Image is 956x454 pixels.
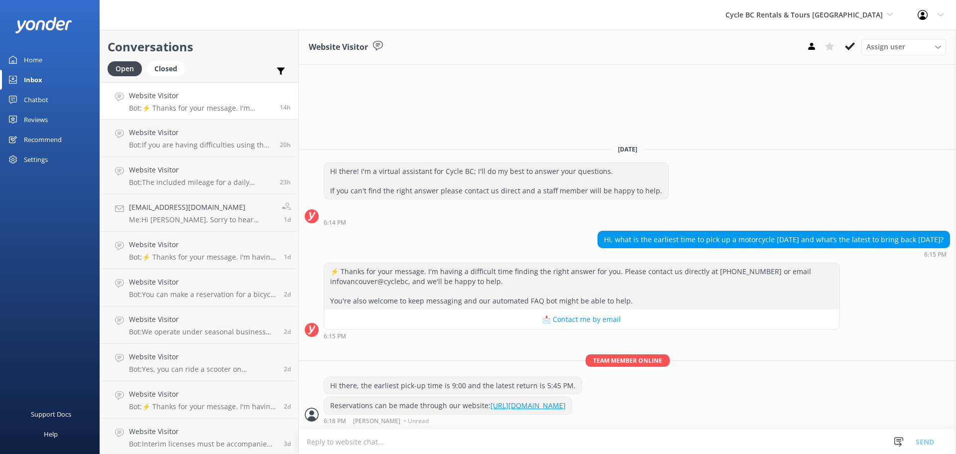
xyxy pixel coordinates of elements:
h4: Website Visitor [129,239,276,250]
div: Hi there! I'm a virtual assistant for Cycle BC; I'll do my best to answer your questions. If you ... [324,163,668,199]
strong: 6:15 PM [924,252,947,258]
span: Sep 01 2025 01:34pm (UTC -07:00) America/Tijuana [284,253,291,261]
h4: Website Visitor [129,351,276,362]
strong: 6:14 PM [324,220,346,226]
a: [EMAIL_ADDRESS][DOMAIN_NAME]Me:Hi [PERSON_NAME], Sorry to hear about the side stand switch, but g... [100,194,298,232]
p: Me: Hi [PERSON_NAME], Sorry to hear about the side stand switch, but glad you managed to make it ... [129,215,274,224]
p: Bot: You can make a reservation for a bicycle rental through our online booking system. Just clic... [129,290,276,299]
div: Open [108,61,142,76]
a: Website VisitorBot:Yes, you can ride a scooter on [PERSON_NAME][GEOGRAPHIC_DATA]. The [PERSON_NAM... [100,344,298,381]
div: Recommend [24,130,62,150]
h4: Website Visitor [129,277,276,288]
span: Sep 02 2025 06:15pm (UTC -07:00) America/Tijuana [280,103,291,112]
span: Team member online [586,354,670,367]
textarea: To enrich screen reader interactions, please activate Accessibility in Grammarly extension settings [299,430,956,454]
div: Reservations can be made through our website: [324,397,572,414]
button: 📩 Contact me by email [324,309,839,329]
h4: [EMAIL_ADDRESS][DOMAIN_NAME] [129,202,274,213]
span: Aug 31 2025 05:40pm (UTC -07:00) America/Tijuana [284,327,291,336]
div: Home [24,50,42,70]
span: Assign user [866,41,905,52]
div: Sep 02 2025 06:14pm (UTC -07:00) America/Tijuana [324,219,669,226]
a: Closed [147,63,190,74]
div: Sep 02 2025 06:15pm (UTC -07:00) America/Tijuana [324,332,840,339]
div: Support Docs [31,404,71,424]
p: Bot: We operate under seasonal business hours, which vary throughout the year. For the most up-to... [129,327,276,336]
span: [DATE] [612,145,643,153]
span: Sep 02 2025 12:38pm (UTC -07:00) America/Tijuana [280,141,291,149]
a: Website VisitorBot:You can make a reservation for a bicycle rental through our online booking sys... [100,269,298,306]
a: Website VisitorBot:⚡ Thanks for your message. I'm having a difficult time finding the right answe... [100,82,298,120]
div: Assign User [861,39,946,55]
p: Bot: Interim licenses must be accompanied with valid government-issued photo ID. If you have both... [129,440,276,449]
span: • Unread [404,418,429,424]
div: Closed [147,61,185,76]
div: Sep 02 2025 06:18pm (UTC -07:00) America/Tijuana [324,417,572,424]
h4: Website Visitor [129,90,272,101]
h4: Website Visitor [129,426,276,437]
span: Sep 01 2025 03:47pm (UTC -07:00) America/Tijuana [284,215,291,224]
p: Bot: ⚡ Thanks for your message. I'm having a difficult time finding the right answer for you. Ple... [129,402,276,411]
div: Reviews [24,110,48,130]
span: Sep 02 2025 09:17am (UTC -07:00) America/Tijuana [280,178,291,186]
h2: Conversations [108,37,291,56]
span: [PERSON_NAME] [353,418,400,424]
div: Inbox [24,70,42,90]
h4: Website Visitor [129,389,276,400]
a: Website VisitorBot:⚡ Thanks for your message. I'm having a difficult time finding the right answe... [100,232,298,269]
span: Aug 30 2025 08:55pm (UTC -07:00) America/Tijuana [284,440,291,448]
span: Cycle BC Rentals & Tours [GEOGRAPHIC_DATA] [725,10,883,19]
h4: Website Visitor [129,314,276,325]
a: Website VisitorBot:If you are having difficulties using the booking system, please contact us dir... [100,120,298,157]
p: Bot: Yes, you can ride a scooter on [PERSON_NAME][GEOGRAPHIC_DATA]. The [PERSON_NAME] Island Day ... [129,365,276,374]
div: Settings [24,150,48,169]
div: Chatbot [24,90,48,110]
strong: 6:18 PM [324,418,346,424]
h4: Website Visitor [129,127,272,138]
span: Aug 31 2025 05:34pm (UTC -07:00) America/Tijuana [284,365,291,373]
a: Open [108,63,147,74]
span: Aug 31 2025 10:15am (UTC -07:00) America/Tijuana [284,402,291,411]
p: Bot: The included mileage for a daily motorcycle rental is 300 km. [129,178,272,187]
div: Help [44,424,58,444]
div: Hi there, the earliest pick-up time is 9:00 and the latest return is 5:45 PM. [324,377,582,394]
a: [URL][DOMAIN_NAME] [490,401,566,410]
strong: 6:15 PM [324,333,346,339]
img: yonder-white-logo.png [15,17,72,33]
div: ⚡ Thanks for your message. I'm having a difficult time finding the right answer for you. Please c... [324,263,839,309]
div: Sep 02 2025 06:15pm (UTC -07:00) America/Tijuana [597,251,950,258]
span: Aug 31 2025 07:28pm (UTC -07:00) America/Tijuana [284,290,291,299]
a: Website VisitorBot:The included mileage for a daily motorcycle rental is 300 km.23h [100,157,298,194]
p: Bot: ⚡ Thanks for your message. I'm having a difficult time finding the right answer for you. Ple... [129,253,276,262]
p: Bot: ⚡ Thanks for your message. I'm having a difficult time finding the right answer for you. Ple... [129,104,272,113]
a: Website VisitorBot:We operate under seasonal business hours, which vary throughout the year. For ... [100,306,298,344]
h3: Website Visitor [309,41,368,54]
div: Hi, what is the earliest time to pick up a motorcycle [DATE] and what’s the latest to bring back ... [598,231,950,248]
p: Bot: If you are having difficulties using the booking system, please contact us directly at [PHON... [129,141,272,150]
a: Website VisitorBot:⚡ Thanks for your message. I'm having a difficult time finding the right answe... [100,381,298,419]
h4: Website Visitor [129,164,272,175]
